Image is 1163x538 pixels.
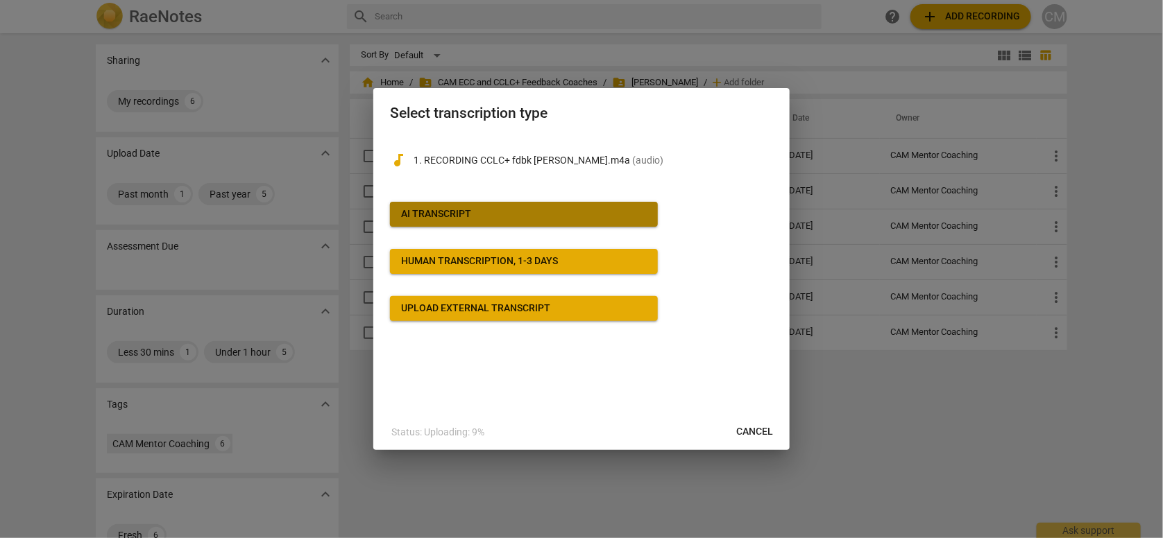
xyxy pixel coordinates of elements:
span: Cancel [736,425,773,439]
button: Upload external transcript [390,296,658,321]
p: 1. RECORDING CCLC+ fdbk Lindsey Harwood.m4a(audio) [414,153,773,168]
div: Upload external transcript [401,302,550,315]
button: AI Transcript [390,202,658,227]
span: audiotrack [390,152,407,168]
button: Human transcription, 1-3 days [390,249,658,274]
div: AI Transcript [401,207,471,221]
span: ( audio ) [632,155,663,166]
button: Cancel [725,419,784,444]
p: Status: Uploading: 9% [391,425,484,440]
h2: Select transcription type [390,105,773,122]
div: Human transcription, 1-3 days [401,254,558,268]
